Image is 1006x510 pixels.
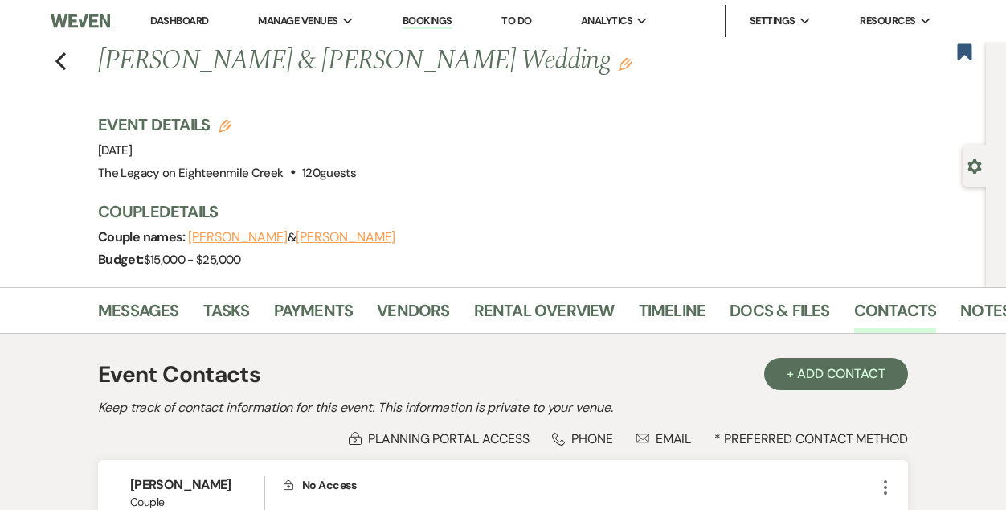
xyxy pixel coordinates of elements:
[619,56,632,71] button: Edit
[98,42,802,80] h1: [PERSON_NAME] & [PERSON_NAME] Wedding
[730,298,829,333] a: Docs & Files
[98,398,908,417] h2: Keep track of contact information for this event. This information is private to your venue.
[98,165,284,181] span: The Legacy on Eighteenmile Creek
[860,13,915,29] span: Resources
[302,478,356,492] span: No Access
[188,231,288,244] button: [PERSON_NAME]
[764,358,908,390] button: + Add Contact
[258,13,337,29] span: Manage Venues
[581,13,632,29] span: Analytics
[130,476,264,494] h6: [PERSON_NAME]
[203,298,250,333] a: Tasks
[750,13,795,29] span: Settings
[854,298,937,333] a: Contacts
[274,298,354,333] a: Payments
[501,14,531,27] a: To Do
[144,252,241,268] span: $15,000 - $25,000
[98,251,144,268] span: Budget:
[302,165,356,181] span: 120 guests
[349,430,529,447] div: Planning Portal Access
[636,430,692,447] div: Email
[377,298,449,333] a: Vendors
[474,298,615,333] a: Rental Overview
[98,298,179,333] a: Messages
[98,113,356,136] h3: Event Details
[403,14,452,29] a: Bookings
[150,14,208,27] a: Dashboard
[98,358,260,392] h1: Event Contacts
[98,430,908,447] div: * Preferred Contact Method
[98,200,970,223] h3: Couple Details
[98,228,188,245] span: Couple names:
[188,229,395,245] span: &
[639,298,706,333] a: Timeline
[98,142,132,158] span: [DATE]
[967,158,982,173] button: Open lead details
[552,430,613,447] div: Phone
[296,231,395,244] button: [PERSON_NAME]
[51,4,110,38] img: Weven Logo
